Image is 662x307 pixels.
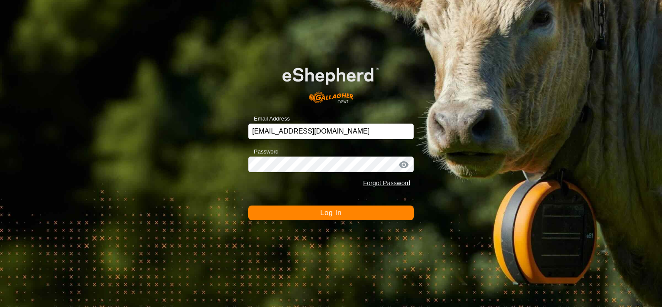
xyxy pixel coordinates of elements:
[320,209,341,216] span: Log In
[248,124,414,139] input: Email Address
[363,180,410,186] a: Forgot Password
[265,54,397,110] img: E-shepherd Logo
[248,114,290,123] label: Email Address
[248,147,279,156] label: Password
[248,206,414,220] button: Log In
